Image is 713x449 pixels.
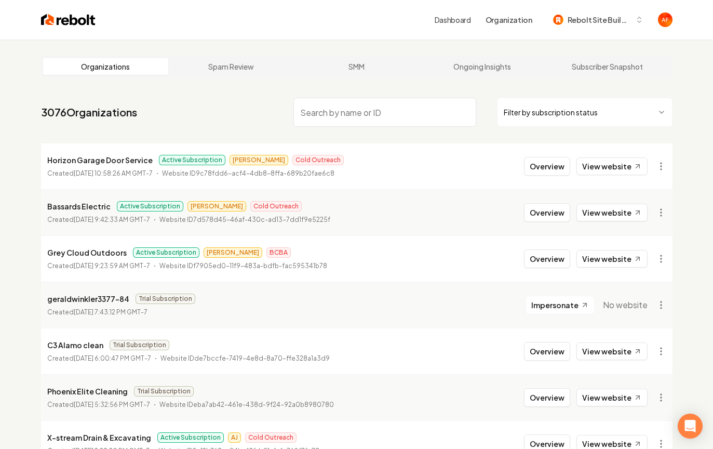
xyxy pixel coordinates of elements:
[47,339,103,351] p: C3 Alamo clean
[47,168,153,179] p: Created
[41,105,137,120] a: 3076Organizations
[47,431,151,444] p: X-stream Drain & Excavating
[435,15,471,25] a: Dashboard
[110,340,169,350] span: Trial Subscription
[134,386,194,397] span: Trial Subscription
[74,401,150,408] time: [DATE] 5:32:56 PM GMT-7
[162,168,334,179] p: Website ID 9c78fdd6-acf4-4db8-8ffa-689b20fae6c8
[159,215,330,225] p: Website ID 7d578d45-46af-430c-ad13-7dd1f9e5225f
[576,342,648,360] a: View website
[47,215,150,225] p: Created
[117,201,183,212] span: Active Subscription
[159,155,225,165] span: Active Subscription
[524,388,570,407] button: Overview
[678,414,703,439] div: Open Intercom Messenger
[524,203,570,222] button: Overview
[658,12,672,27] button: Open user button
[526,296,595,314] button: Impersonate
[41,12,96,27] img: Rebolt Logo
[576,250,648,268] a: View website
[524,157,570,176] button: Overview
[292,155,344,165] span: Cold Outreach
[168,58,294,75] a: Spam Review
[294,58,420,75] a: SMM
[47,400,150,410] p: Created
[524,342,570,361] button: Overview
[658,12,672,27] img: Avan Fahimi
[47,353,151,364] p: Created
[74,262,150,270] time: [DATE] 9:23:59 AM GMT-7
[47,246,127,259] p: Grey Cloud Outdoors
[576,389,648,406] a: View website
[74,308,147,316] time: [DATE] 7:43:12 PM GMT-7
[576,204,648,221] a: View website
[245,432,297,443] span: Cold Outreach
[293,98,476,127] input: Search by name or ID
[43,58,169,75] a: Organizations
[47,261,150,271] p: Created
[568,15,631,25] span: Rebolt Site Builder
[136,294,195,304] span: Trial Subscription
[603,299,648,311] span: No website
[553,15,563,25] img: Rebolt Site Builder
[160,353,330,364] p: Website ID de7bccfe-7419-4e8d-8a70-ffe328a1a3d9
[228,432,241,443] span: AJ
[74,216,150,223] time: [DATE] 9:42:33 AM GMT-7
[47,385,128,398] p: Phoenix Elite Cleaning
[47,307,147,318] p: Created
[133,247,199,258] span: Active Subscription
[545,58,670,75] a: Subscriber Snapshot
[524,249,570,268] button: Overview
[576,157,648,175] a: View website
[47,200,111,213] p: Bassards Electric
[157,432,224,443] span: Active Subscription
[74,354,151,362] time: [DATE] 6:00:47 PM GMT-7
[266,247,291,258] span: BCBA
[74,169,153,177] time: [DATE] 10:58:26 AM GMT-7
[479,10,539,29] button: Organization
[47,293,129,305] p: geraldwinkler3377-84
[204,247,262,258] span: [PERSON_NAME]
[187,201,246,212] span: [PERSON_NAME]
[159,261,327,271] p: Website ID f7905ed0-11f9-483a-bdfb-fac595341b78
[419,58,545,75] a: Ongoing Insights
[250,201,302,212] span: Cold Outreach
[531,300,579,310] span: Impersonate
[47,154,153,166] p: Horizon Garage Door Service
[159,400,334,410] p: Website ID eba7ab42-461e-438d-9f24-92a0b8980780
[230,155,288,165] span: [PERSON_NAME]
